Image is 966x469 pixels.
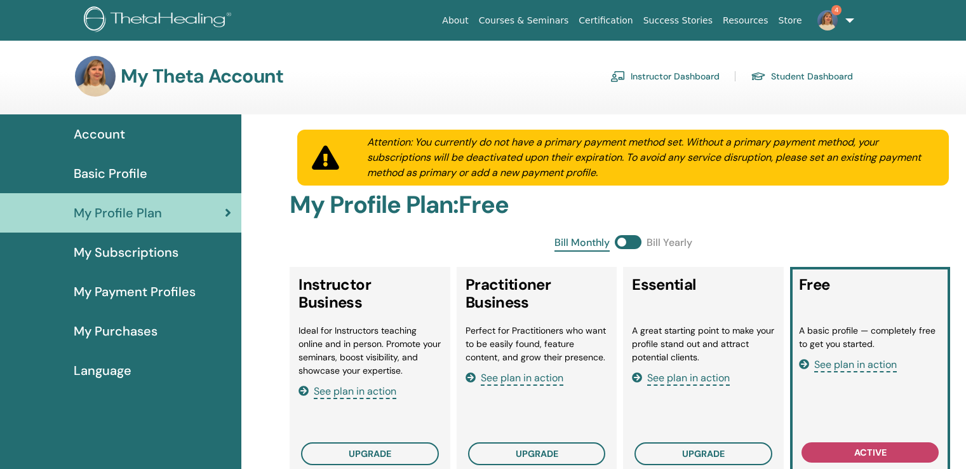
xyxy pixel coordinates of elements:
[831,5,842,15] span: 4
[638,9,718,32] a: Success Stories
[299,384,396,398] a: See plan in action
[74,322,158,341] span: My Purchases
[74,203,162,222] span: My Profile Plan
[751,71,766,82] img: graduation-cap.svg
[74,125,125,144] span: Account
[74,243,178,262] span: My Subscriptions
[516,448,558,459] span: upgrade
[349,448,391,459] span: upgrade
[610,66,720,86] a: Instructor Dashboard
[74,282,196,301] span: My Payment Profiles
[554,235,610,252] span: Bill Monthly
[84,6,236,35] img: logo.png
[814,358,897,372] span: See plan in action
[474,9,574,32] a: Courses & Seminars
[74,164,147,183] span: Basic Profile
[647,235,692,252] span: Bill Yearly
[799,324,942,351] li: A basic profile — completely free to get you started.
[799,358,897,371] a: See plan in action
[647,371,730,386] span: See plan in action
[290,191,956,220] h2: My Profile Plan : Free
[634,442,772,465] button: upgrade
[751,66,853,86] a: Student Dashboard
[632,371,730,384] a: See plan in action
[574,9,638,32] a: Certification
[718,9,774,32] a: Resources
[817,10,838,31] img: default.jpg
[352,135,949,180] div: Attention: You currently do not have a primary payment method set. Without a primary payment meth...
[802,442,939,463] button: active
[466,324,608,364] li: Perfect for Practitioners who want to be easily found, feature content, and grow their presence.
[466,371,563,384] a: See plan in action
[299,324,441,377] li: Ideal for Instructors teaching online and in person. Promote your seminars, boost visibility, and...
[74,361,131,380] span: Language
[682,448,725,459] span: upgrade
[437,9,473,32] a: About
[854,447,887,458] span: active
[774,9,807,32] a: Store
[610,71,626,82] img: chalkboard-teacher.svg
[314,384,396,399] span: See plan in action
[121,65,283,88] h3: My Theta Account
[632,324,775,364] li: A great starting point to make your profile stand out and attract potential clients.
[481,371,563,386] span: See plan in action
[75,56,116,97] img: default.jpg
[301,442,439,465] button: upgrade
[468,442,606,465] button: upgrade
